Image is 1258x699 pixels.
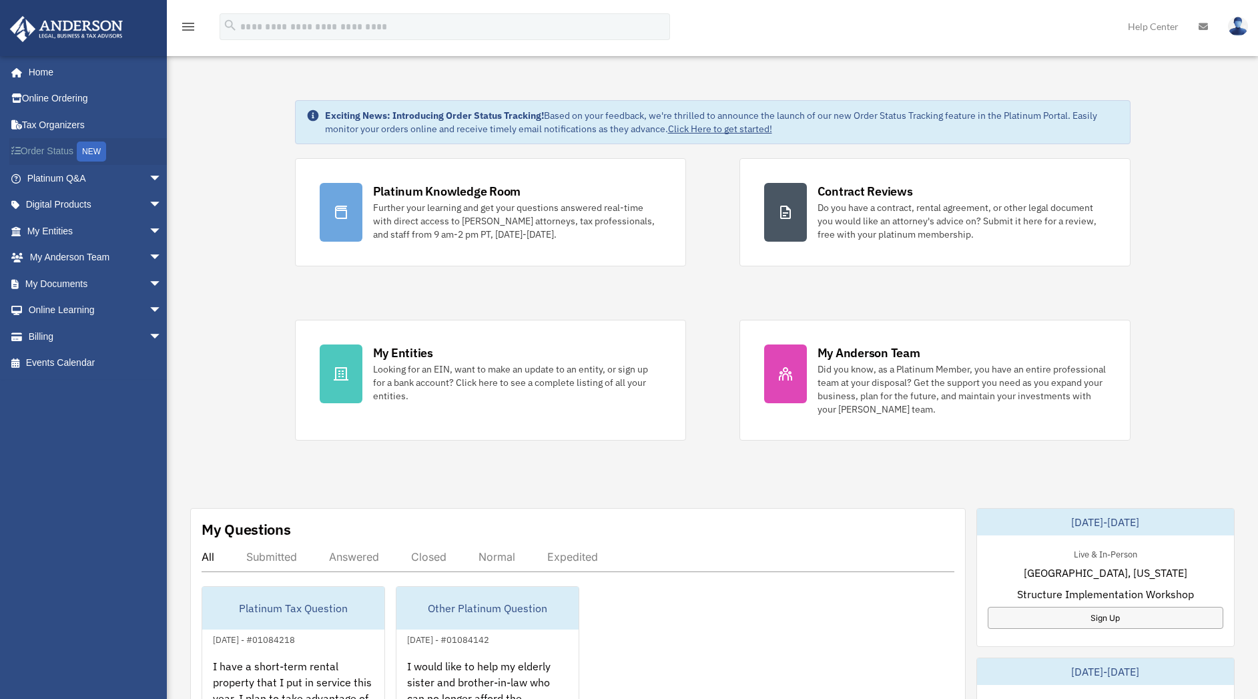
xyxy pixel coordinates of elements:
[77,142,106,162] div: NEW
[295,158,686,266] a: Platinum Knowledge Room Further your learning and get your questions answered real-time with dire...
[9,297,182,324] a: Online Learningarrow_drop_down
[223,18,238,33] i: search
[149,244,176,272] span: arrow_drop_down
[739,158,1131,266] a: Contract Reviews Do you have a contract, rental agreement, or other legal document you would like...
[149,297,176,324] span: arrow_drop_down
[329,550,379,563] div: Answered
[149,218,176,245] span: arrow_drop_down
[411,550,446,563] div: Closed
[325,109,544,122] strong: Exciting News: Introducing Order Status Tracking!
[246,550,297,563] div: Submitted
[202,587,384,630] div: Platinum Tax Question
[396,587,579,630] div: Other Platinum Question
[9,165,182,192] a: Platinum Q&Aarrow_drop_down
[202,519,291,539] div: My Questions
[9,270,182,297] a: My Documentsarrow_drop_down
[9,138,182,166] a: Order StatusNEW
[180,19,196,35] i: menu
[9,323,182,350] a: Billingarrow_drop_down
[818,344,920,361] div: My Anderson Team
[9,111,182,138] a: Tax Organizers
[818,363,1106,416] div: Did you know, as a Platinum Member, you have an entire professional team at your disposal? Get th...
[149,192,176,219] span: arrow_drop_down
[818,201,1106,241] div: Do you have a contract, rental agreement, or other legal document you would like an attorney's ad...
[547,550,598,563] div: Expedited
[373,201,661,241] div: Further your learning and get your questions answered real-time with direct access to [PERSON_NAM...
[6,16,127,42] img: Anderson Advisors Platinum Portal
[9,85,182,112] a: Online Ordering
[1228,17,1248,36] img: User Pic
[977,509,1234,535] div: [DATE]-[DATE]
[202,550,214,563] div: All
[180,23,196,35] a: menu
[396,632,500,646] div: [DATE] - #01084142
[9,350,182,377] a: Events Calendar
[479,550,515,563] div: Normal
[295,320,686,441] a: My Entities Looking for an EIN, want to make an update to an entity, or sign up for a bank accoun...
[818,183,913,200] div: Contract Reviews
[1017,586,1194,602] span: Structure Implementation Workshop
[1024,565,1187,581] span: [GEOGRAPHIC_DATA], [US_STATE]
[325,109,1119,136] div: Based on your feedback, we're thrilled to announce the launch of our new Order Status Tracking fe...
[149,270,176,298] span: arrow_drop_down
[149,323,176,351] span: arrow_drop_down
[9,192,182,218] a: Digital Productsarrow_drop_down
[977,658,1234,685] div: [DATE]-[DATE]
[149,165,176,192] span: arrow_drop_down
[739,320,1131,441] a: My Anderson Team Did you know, as a Platinum Member, you have an entire professional team at your...
[373,344,433,361] div: My Entities
[988,607,1223,629] a: Sign Up
[373,363,661,403] div: Looking for an EIN, want to make an update to an entity, or sign up for a bank account? Click her...
[668,123,772,135] a: Click Here to get started!
[9,244,182,271] a: My Anderson Teamarrow_drop_down
[9,218,182,244] a: My Entitiesarrow_drop_down
[373,183,521,200] div: Platinum Knowledge Room
[202,632,306,646] div: [DATE] - #01084218
[9,59,176,85] a: Home
[1063,546,1148,560] div: Live & In-Person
